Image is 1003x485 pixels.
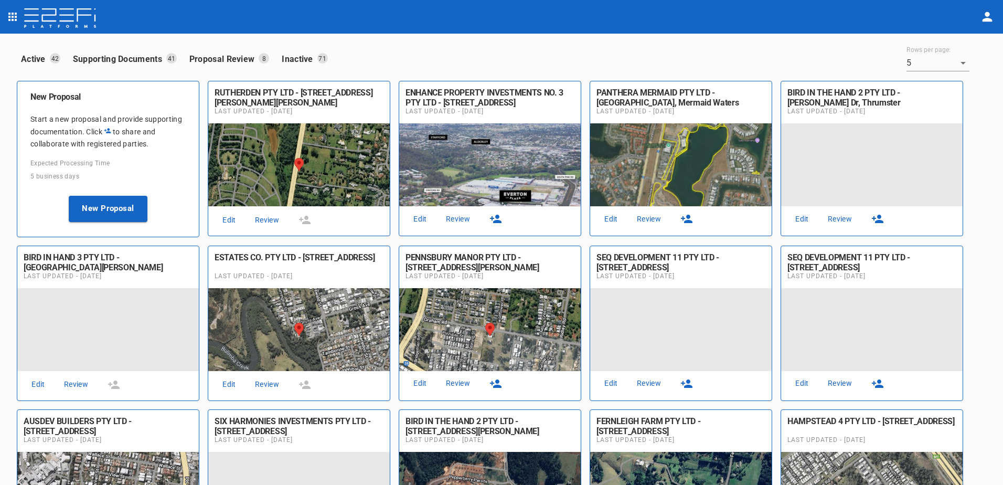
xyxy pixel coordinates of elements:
h6: SIX HARMONIES INVESTMENTS PTY LTD - 3 Grout Street, MacGregor [215,416,383,436]
a: Edit [403,212,437,226]
h6: RUTHERDEN PTY LTD - 103 Bridgeman Rd, Bridgeman Downs [215,88,383,108]
img: Proposal Image [208,123,390,206]
a: Review [632,376,666,391]
div: BIRD IN THE HAND 2 PTY LTD - [PERSON_NAME] Dr, Thrumster [787,88,956,108]
div: HAMPSTEAD 4 PTY LTD - [STREET_ADDRESS] [787,416,956,426]
p: Start a new proposal and provide supporting documentation. Click to share and collaborate with re... [30,113,186,150]
span: Last Updated - [DATE] [406,108,574,115]
h6: BIRD IN THE HAND 2 PTY LTD - 344 John Oxley Dr, Thrumster [406,416,574,436]
a: Review [823,212,857,226]
div: FERNLEIGH FARM PTY LTD - [STREET_ADDRESS] [596,416,765,436]
h6: BIRD IN THE HAND 2 PTY LTD - John Oxley Dr, Thrumster [787,88,956,108]
span: Last Updated - [DATE] [787,272,956,280]
p: 42 [50,53,60,64]
h6: New Proposal [30,92,186,102]
div: SEQ DEVELOPMENT 11 PTY LTD - [STREET_ADDRESS] [787,252,956,272]
a: Review [823,376,857,391]
h6: AUSDEV BUILDERS PTY LTD - 23 Sammells Dr, Chermside [24,416,193,436]
label: Rows per page: [906,46,951,55]
div: SEQ DEVELOPMENT 11 PTY LTD - [STREET_ADDRESS] [596,252,765,272]
div: PENNSBURY MANOR PTY LTD - [STREET_ADDRESS][PERSON_NAME][PERSON_NAME][PERSON_NAME] [406,252,574,282]
p: 41 [166,53,177,64]
h6: PANTHERA MERMAID PTY LTD - The Lanes Blvd, Mermaid Waters [596,88,765,108]
span: Last Updated - [DATE] [406,436,574,444]
p: 71 [317,53,328,64]
span: Last Updated - [DATE] [787,436,956,444]
h6: ESTATES CO. PTY LTD - 112 Gross Ave, Hemmant [215,252,383,272]
div: AUSDEV BUILDERS PTY LTD - [STREET_ADDRESS] [24,416,193,436]
span: Last Updated - [DATE] [215,272,383,280]
h6: FERNLEIGH FARM PTY LTD - 663 Fernleigh Rd, Brooklet [596,416,765,436]
a: Edit [594,212,628,226]
h6: SEQ DEVELOPMENT 11 PTY LTD - 470 Rochedale Rd, Rochedale [787,252,956,272]
img: Proposal Image [590,123,772,206]
div: SIX HARMONIES INVESTMENTS PTY LTD - [STREET_ADDRESS] [215,416,383,436]
button: New Proposal [69,196,147,222]
a: Review [632,212,666,226]
a: Edit [785,212,819,226]
img: Proposal Image [399,288,581,371]
span: Last Updated - [DATE] [406,272,574,280]
span: Last Updated - [DATE] [787,108,956,115]
img: Proposal Image [399,123,581,206]
a: Edit [22,377,55,392]
p: Proposal Review [189,53,259,65]
span: Expected Processing Time 5 business days [30,160,110,180]
div: PANTHERA MERMAID PTY LTD - [GEOGRAPHIC_DATA], Mermaid Waters [596,88,765,108]
a: Review [250,377,284,392]
p: Active [21,53,50,65]
a: Edit [403,376,437,391]
a: Review [250,213,284,227]
img: Proposal Image [208,288,390,371]
div: 5 [906,55,969,71]
span: Last Updated - [DATE] [215,108,383,115]
a: Edit [594,376,628,391]
span: Last Updated - [DATE] [596,436,765,444]
h6: SEQ DEVELOPMENT 11 PTY LTD - 470 Rochedale Rd, Rochedale [596,252,765,272]
a: Review [441,212,475,226]
div: ESTATES CO. PTY LTD - [STREET_ADDRESS] [215,252,383,262]
a: Edit [212,377,246,392]
a: Review [441,376,475,391]
span: Last Updated - [DATE] [596,272,765,280]
p: 8 [259,53,269,64]
div: BIRD IN HAND 3 PTY LTD - [GEOGRAPHIC_DATA][PERSON_NAME] [24,252,193,272]
h6: BIRD IN HAND 3 PTY LTD - Cnr Browne Rd & Highfields Rd, Highfields [24,252,193,272]
a: Edit [785,376,819,391]
a: Edit [212,213,246,227]
div: RUTHERDEN PTY LTD - [STREET_ADDRESS][PERSON_NAME][PERSON_NAME][PERSON_NAME] [215,88,383,118]
span: Last Updated - [DATE] [24,272,193,280]
h6: HAMPSTEAD 4 PTY LTD - 15 Aramis Pl, Nudgee [787,416,956,436]
span: Last Updated - [DATE] [24,436,193,444]
h6: PENNSBURY MANOR PTY LTD - 206 Graham Rd, Bridgeman Downs [406,252,574,272]
span: Last Updated - [DATE] [215,436,383,444]
h6: ENHANCE PROPERTY INVESTMENTS NO. 3 PTY LTD - 791 Stafford Rd, Everton Park [406,88,574,108]
a: Review [59,377,93,392]
div: BIRD IN THE HAND 2 PTY LTD - [STREET_ADDRESS][PERSON_NAME] [406,416,574,436]
div: ENHANCE PROPERTY INVESTMENTS NO. 3 PTY LTD - [STREET_ADDRESS][PERSON_NAME] [406,88,574,118]
span: Last Updated - [DATE] [596,108,765,115]
p: Supporting Documents [73,53,166,65]
p: Inactive [282,53,317,65]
